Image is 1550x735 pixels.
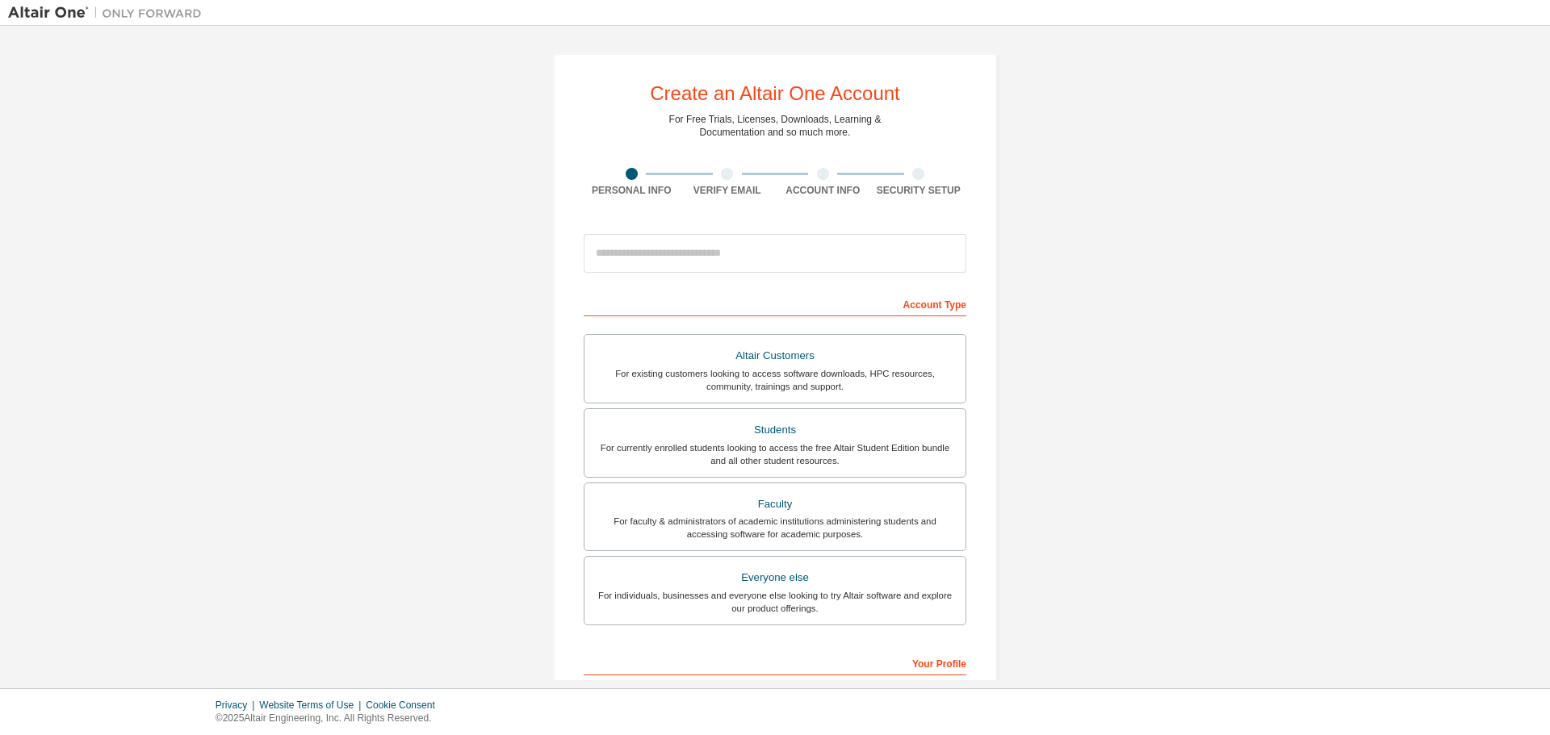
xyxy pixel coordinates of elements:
div: Account Type [584,290,966,316]
div: Verify Email [680,184,776,197]
div: For individuals, businesses and everyone else looking to try Altair software and explore our prod... [594,589,956,615]
div: Website Terms of Use [259,699,366,712]
p: © 2025 Altair Engineering, Inc. All Rights Reserved. [216,712,445,725]
div: Personal Info [584,184,680,197]
img: Altair One [8,5,210,21]
div: For Free Trials, Licenses, Downloads, Learning & Documentation and so much more. [669,113,882,139]
div: For currently enrolled students looking to access the free Altair Student Edition bundle and all ... [594,441,956,467]
div: Altair Customers [594,345,956,367]
div: Security Setup [871,184,967,197]
div: Your Profile [584,649,966,675]
div: Create an Altair One Account [650,84,900,103]
div: Everyone else [594,566,956,589]
div: Cookie Consent [366,699,444,712]
div: Faculty [594,493,956,516]
div: Students [594,419,956,441]
div: Account Info [775,184,871,197]
div: For existing customers looking to access software downloads, HPC resources, community, trainings ... [594,367,956,393]
div: Privacy [216,699,259,712]
div: For faculty & administrators of academic institutions administering students and accessing softwa... [594,515,956,541]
